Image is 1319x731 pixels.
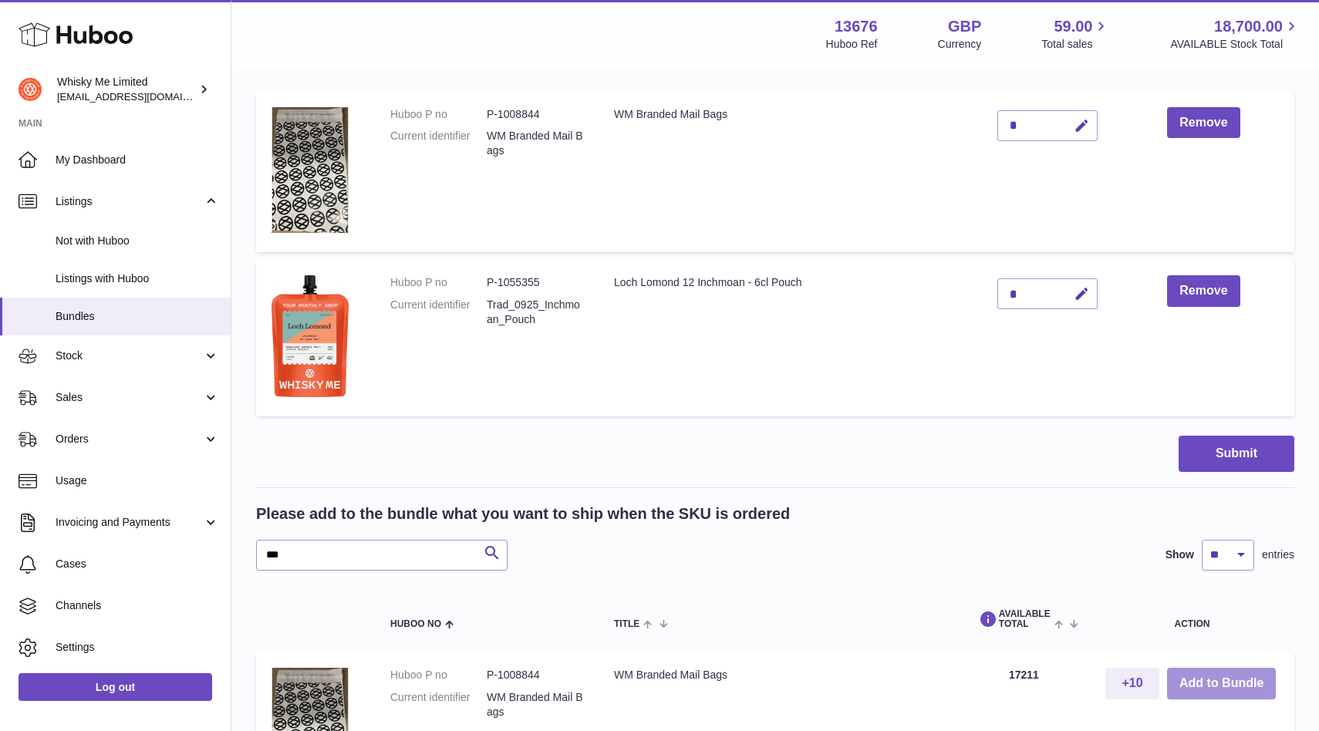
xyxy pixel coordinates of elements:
[973,609,1051,629] span: AVAILABLE Total
[1041,16,1110,52] a: 59.00 Total sales
[487,107,583,122] dd: P-1008844
[56,432,203,446] span: Orders
[19,78,42,101] img: orders@whiskyshop.com
[1041,37,1110,52] span: Total sales
[599,92,982,253] td: WM Branded Mail Bags
[56,640,219,655] span: Settings
[390,690,487,719] dt: Current identifier
[938,37,982,52] div: Currency
[1054,16,1092,37] span: 59.00
[57,75,196,104] div: Whisky Me Limited
[56,473,219,488] span: Usage
[56,515,203,530] span: Invoicing and Payments
[19,673,212,701] a: Log out
[487,690,583,719] dd: WM Branded Mail Bags
[599,260,982,416] td: Loch Lomond 12 Inchmoan - 6cl Pouch
[256,504,790,524] h2: Please add to the bundle what you want to ship when the SKU is ordered
[56,390,203,405] span: Sales
[272,107,349,234] img: WM Branded Mail Bags
[1167,107,1240,139] button: Remove
[56,194,203,209] span: Listings
[390,668,487,682] dt: Huboo P no
[1167,668,1276,699] button: Add to Bundle
[56,349,203,363] span: Stock
[390,275,487,290] dt: Huboo P no
[1170,37,1300,52] span: AVAILABLE Stock Total
[1214,16,1283,37] span: 18,700.00
[487,298,583,327] dd: Trad_0925_Inchmoan_Pouch
[1170,16,1300,52] a: 18,700.00 AVAILABLE Stock Total
[1090,594,1294,645] th: Action
[390,129,487,158] dt: Current identifier
[835,16,878,37] strong: 13676
[56,271,219,286] span: Listings with Huboo
[826,37,878,52] div: Huboo Ref
[272,275,349,397] img: Loch Lomond 12 Inchmoan - 6cl Pouch
[56,557,219,571] span: Cases
[948,16,981,37] strong: GBP
[1105,668,1159,699] button: +10
[390,107,487,122] dt: Huboo P no
[487,275,583,290] dd: P-1055355
[1166,547,1194,562] label: Show
[56,153,219,167] span: My Dashboard
[56,309,219,324] span: Bundles
[390,619,441,629] span: Huboo no
[56,234,219,248] span: Not with Huboo
[487,668,583,682] dd: P-1008844
[1262,547,1294,562] span: entries
[1179,436,1294,472] button: Submit
[57,90,227,103] span: [EMAIL_ADDRESS][DOMAIN_NAME]
[1167,275,1240,307] button: Remove
[614,619,639,629] span: Title
[56,598,219,613] span: Channels
[487,129,583,158] dd: WM Branded Mail Bags
[390,298,487,327] dt: Current identifier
